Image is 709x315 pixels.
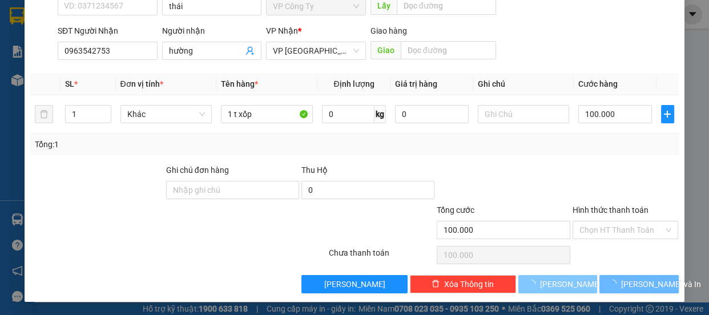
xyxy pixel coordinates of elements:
[621,278,701,290] span: [PERSON_NAME] và In
[444,278,494,290] span: Xóa Thông tin
[395,105,469,123] input: 0
[221,79,258,88] span: Tên hàng
[266,26,298,35] span: VP Nhận
[245,46,255,55] span: user-add
[662,110,674,119] span: plus
[599,275,678,293] button: [PERSON_NAME] và In
[437,205,474,215] span: Tổng cước
[65,79,74,88] span: SL
[374,105,386,123] span: kg
[221,105,313,123] input: VD: Bàn, Ghế
[301,275,408,293] button: [PERSON_NAME]
[573,205,648,215] label: Hình thức thanh toán
[333,79,374,88] span: Định lượng
[35,105,53,123] button: delete
[401,41,496,59] input: Dọc đường
[58,25,158,37] div: SĐT Người Nhận
[166,181,299,199] input: Ghi chú đơn hàng
[166,165,229,175] label: Ghi chú đơn hàng
[609,280,621,288] span: loading
[370,41,401,59] span: Giao
[527,280,540,288] span: loading
[410,275,516,293] button: deleteXóa Thông tin
[432,280,440,289] span: delete
[518,275,597,293] button: [PERSON_NAME]
[35,138,275,151] div: Tổng: 1
[661,105,674,123] button: plus
[120,79,163,88] span: Đơn vị tính
[328,247,436,266] div: Chưa thanh toán
[324,278,385,290] span: [PERSON_NAME]
[578,79,618,88] span: Cước hàng
[473,73,574,95] th: Ghi chú
[478,105,570,123] input: Ghi Chú
[370,26,407,35] span: Giao hàng
[162,25,262,37] div: Người nhận
[301,165,328,175] span: Thu Hộ
[395,79,437,88] span: Giá trị hàng
[273,42,359,59] span: VP Hà Nội
[540,278,601,290] span: [PERSON_NAME]
[127,106,206,123] span: Khác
